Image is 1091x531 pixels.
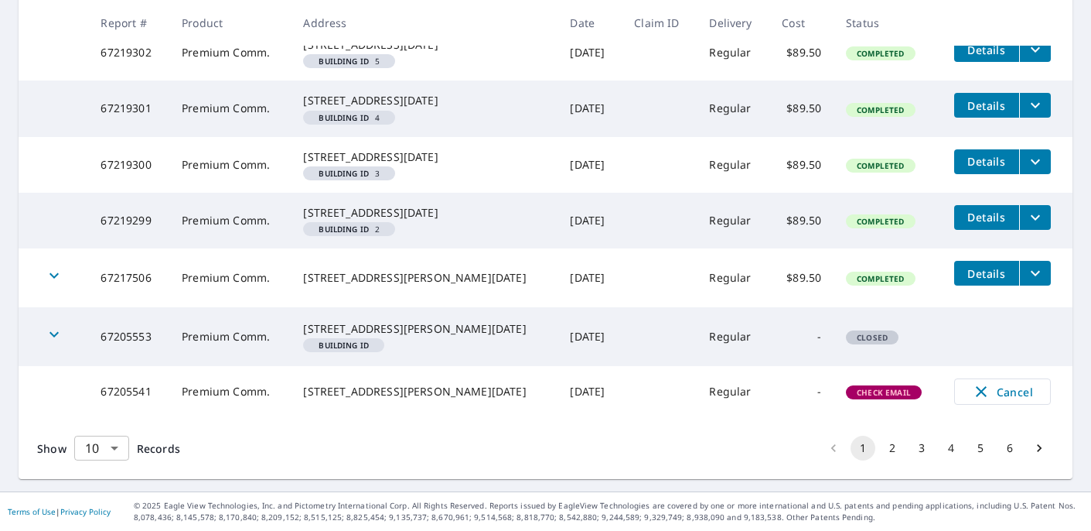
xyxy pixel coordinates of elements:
em: Building ID [319,225,369,233]
span: Details [963,43,1010,57]
td: Regular [697,193,769,248]
span: Closed [847,332,897,343]
span: Completed [847,273,913,284]
td: [DATE] [557,25,622,81]
td: - [769,366,834,417]
span: Completed [847,104,913,115]
button: detailsBtn-67219302 [954,37,1019,62]
td: Regular [697,366,769,417]
td: [DATE] [557,307,622,366]
button: Cancel [954,379,1051,405]
span: 4 [309,114,389,122]
span: Completed [847,160,913,171]
div: [STREET_ADDRESS][PERSON_NAME][DATE] [303,321,545,337]
button: Go to page 3 [909,436,934,461]
td: [DATE] [557,248,622,307]
td: 67205553 [88,307,169,366]
td: Premium Comm. [169,307,291,366]
td: 67219299 [88,193,169,248]
p: © 2025 Eagle View Technologies, Inc. and Pictometry International Corp. All Rights Reserved. Repo... [134,500,1083,523]
div: [STREET_ADDRESS][DATE] [303,149,545,165]
a: Terms of Use [8,506,56,517]
div: [STREET_ADDRESS][DATE] [303,93,545,108]
button: detailsBtn-67219300 [954,149,1019,174]
td: 67205541 [88,366,169,417]
span: Details [963,266,1010,281]
button: filesDropdownBtn-67219300 [1019,149,1051,174]
td: Regular [697,307,769,366]
button: filesDropdownBtn-67219302 [1019,37,1051,62]
button: Go to page 2 [880,436,905,461]
nav: pagination navigation [819,436,1054,461]
div: [STREET_ADDRESS][PERSON_NAME][DATE] [303,384,545,399]
td: $89.50 [769,193,834,248]
button: Go to page 5 [968,436,993,461]
span: Check Email [847,387,920,398]
em: Building ID [319,114,369,122]
td: Premium Comm. [169,137,291,193]
div: [STREET_ADDRESS][PERSON_NAME][DATE] [303,270,545,286]
td: Premium Comm. [169,25,291,81]
div: [STREET_ADDRESS][DATE] [303,205,545,221]
button: filesDropdownBtn-67219301 [1019,93,1051,118]
td: [DATE] [557,193,622,248]
td: 67219301 [88,81,169,136]
span: Records [137,441,180,456]
span: 5 [309,57,389,65]
td: $89.50 [769,25,834,81]
button: filesDropdownBtn-67219299 [1019,205,1051,230]
button: detailsBtn-67219301 [954,93,1019,118]
td: Premium Comm. [169,248,291,307]
td: Regular [697,248,769,307]
td: $89.50 [769,81,834,136]
td: [DATE] [557,366,622,417]
button: page 1 [851,436,875,461]
td: $89.50 [769,137,834,193]
td: Regular [697,137,769,193]
a: Privacy Policy [60,506,111,517]
button: Go to next page [1027,436,1052,461]
span: Show [37,441,66,456]
span: 2 [309,225,389,233]
td: 67217506 [88,248,169,307]
div: 10 [74,427,129,470]
em: Building ID [319,170,369,177]
button: filesDropdownBtn-67217506 [1019,261,1051,286]
td: [DATE] [557,81,622,136]
span: Completed [847,216,913,227]
em: Building ID [319,341,369,349]
button: Go to page 6 [997,436,1022,461]
span: Details [963,98,1010,113]
button: detailsBtn-67219299 [954,205,1019,230]
td: Premium Comm. [169,81,291,136]
span: Details [963,210,1010,224]
td: Premium Comm. [169,193,291,248]
em: Building ID [319,57,369,65]
td: - [769,307,834,366]
span: 3 [309,170,389,177]
td: Premium Comm. [169,366,291,417]
td: Regular [697,25,769,81]
p: | [8,507,111,516]
td: Regular [697,81,769,136]
td: 67219302 [88,25,169,81]
button: Go to page 4 [939,436,963,461]
td: [DATE] [557,137,622,193]
span: Completed [847,48,913,59]
button: detailsBtn-67217506 [954,261,1019,286]
span: Details [963,154,1010,169]
span: Cancel [970,382,1035,401]
td: $89.50 [769,248,834,307]
div: Show 10 records [74,436,129,461]
td: 67219300 [88,137,169,193]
